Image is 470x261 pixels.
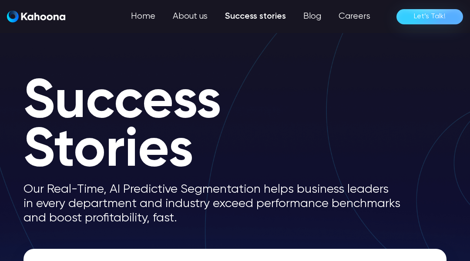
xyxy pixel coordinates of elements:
a: About us [164,8,216,25]
p: Our Real-Time, AI Predictive Segmentation helps business leaders in every department and industry... [23,182,415,225]
a: Success stories [216,8,295,25]
a: Blog [295,8,330,25]
div: Let’s Talk! [414,10,446,23]
a: Let’s Talk! [396,9,463,24]
a: Home [122,8,164,25]
a: home [7,10,65,23]
h1: Success Stories [23,78,415,175]
a: Careers [330,8,379,25]
img: Kahoona logo white [7,10,65,23]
